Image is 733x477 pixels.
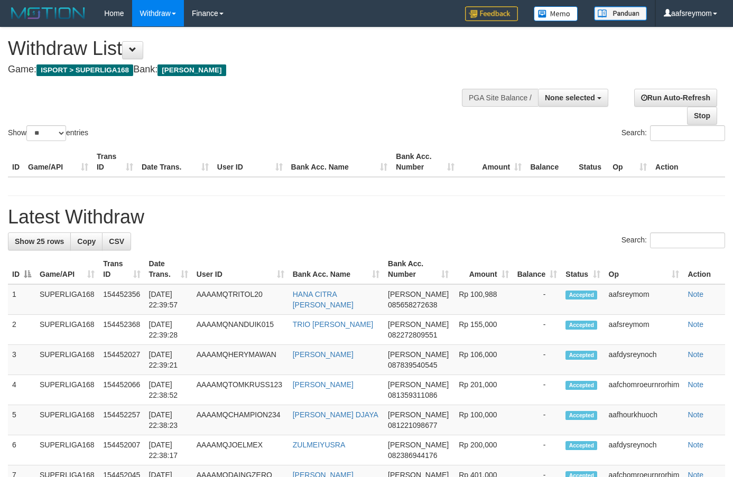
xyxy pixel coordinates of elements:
td: [DATE] 22:39:57 [145,284,192,315]
th: Status: activate to sort column ascending [561,254,604,284]
span: Copy 087839540545 to clipboard [388,361,437,369]
select: Showentries [26,125,66,141]
a: TRIO [PERSON_NAME] [293,320,373,329]
th: ID: activate to sort column descending [8,254,35,284]
td: Rp 106,000 [453,345,513,375]
th: User ID [213,147,287,177]
span: [PERSON_NAME] [388,350,449,359]
td: 3 [8,345,35,375]
th: Date Trans. [137,147,213,177]
th: Bank Acc. Name: activate to sort column ascending [289,254,384,284]
span: Accepted [565,351,597,360]
td: SUPERLIGA168 [35,435,99,465]
span: Copy 081221098677 to clipboard [388,421,437,429]
th: ID [8,147,24,177]
td: Rp 201,000 [453,375,513,405]
td: 154452368 [99,315,144,345]
td: 154452007 [99,435,144,465]
label: Show entries [8,125,88,141]
th: Trans ID: activate to sort column ascending [99,254,144,284]
td: - [513,435,562,465]
a: Note [688,441,703,449]
img: panduan.png [594,6,647,21]
td: [DATE] 22:39:28 [145,315,192,345]
td: aafdysreynoch [605,345,684,375]
td: 154452257 [99,405,144,435]
td: AAAAMQJOELMEX [192,435,289,465]
span: Accepted [565,441,597,450]
span: Copy [77,237,96,246]
td: aafchomroeurnrorhim [605,375,684,405]
h4: Game: Bank: [8,64,478,75]
td: 4 [8,375,35,405]
span: CSV [109,237,124,246]
th: Op [608,147,651,177]
th: Action [651,147,725,177]
td: - [513,375,562,405]
a: CSV [102,232,131,250]
span: [PERSON_NAME] [157,64,226,76]
span: Copy 082272809551 to clipboard [388,331,437,339]
span: Accepted [565,381,597,390]
th: Amount: activate to sort column ascending [453,254,513,284]
a: Note [688,380,703,389]
img: MOTION_logo.png [8,5,88,21]
h1: Latest Withdraw [8,207,725,228]
a: Note [688,290,703,298]
th: Action [683,254,725,284]
td: AAAAMQTOMKRUSS123 [192,375,289,405]
td: 2 [8,315,35,345]
td: 5 [8,405,35,435]
td: AAAAMQTRITOL20 [192,284,289,315]
input: Search: [650,125,725,141]
span: [PERSON_NAME] [388,441,449,449]
td: 154452356 [99,284,144,315]
a: [PERSON_NAME] [293,350,354,359]
img: Feedback.jpg [465,6,518,21]
a: Stop [687,107,717,125]
span: Copy 082386944176 to clipboard [388,451,437,460]
td: aafsreymom [605,284,684,315]
td: Rp 200,000 [453,435,513,465]
td: [DATE] 22:38:23 [145,405,192,435]
a: [PERSON_NAME] [293,380,354,389]
a: ZULMEIYUSRA [293,441,346,449]
td: - [513,345,562,375]
span: Accepted [565,291,597,300]
button: None selected [538,89,608,107]
span: Copy 085658272638 to clipboard [388,301,437,309]
th: Bank Acc. Name [287,147,392,177]
td: aafsreymom [605,315,684,345]
th: Date Trans.: activate to sort column ascending [145,254,192,284]
td: - [513,405,562,435]
td: aafdysreynoch [605,435,684,465]
td: Rp 100,988 [453,284,513,315]
td: 6 [8,435,35,465]
h1: Withdraw List [8,38,478,59]
span: Accepted [565,321,597,330]
td: [DATE] 22:39:21 [145,345,192,375]
span: [PERSON_NAME] [388,320,449,329]
span: [PERSON_NAME] [388,380,449,389]
td: aafhourkhuoch [605,405,684,435]
a: [PERSON_NAME] DJAYA [293,410,378,419]
th: Status [574,147,608,177]
td: - [513,315,562,345]
td: AAAAMQHERYMAWAN [192,345,289,375]
th: Game/API: activate to sort column ascending [35,254,99,284]
th: Game/API [24,147,92,177]
label: Search: [621,232,725,248]
input: Search: [650,232,725,248]
td: [DATE] 22:38:52 [145,375,192,405]
td: AAAAMQNANDUIK015 [192,315,289,345]
th: User ID: activate to sort column ascending [192,254,289,284]
td: SUPERLIGA168 [35,405,99,435]
span: [PERSON_NAME] [388,410,449,419]
td: [DATE] 22:38:17 [145,435,192,465]
span: Copy 081359311086 to clipboard [388,391,437,399]
th: Balance [526,147,574,177]
td: Rp 155,000 [453,315,513,345]
td: - [513,284,562,315]
td: 154452066 [99,375,144,405]
a: Copy [70,232,103,250]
